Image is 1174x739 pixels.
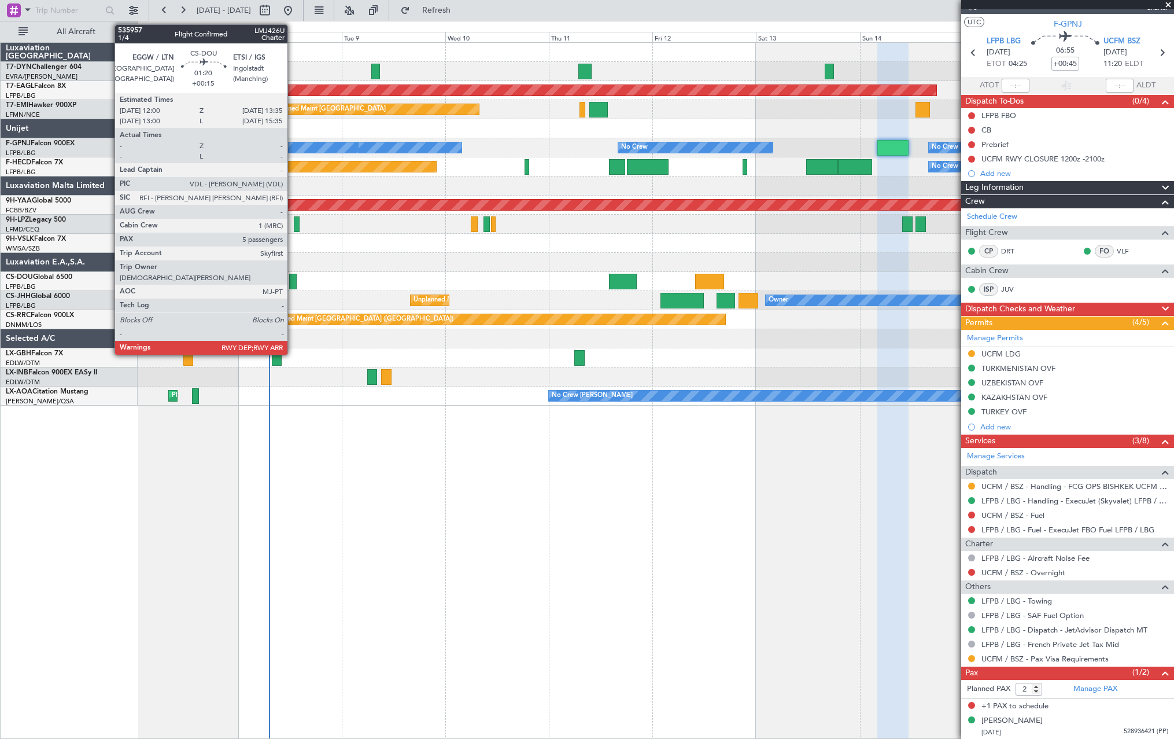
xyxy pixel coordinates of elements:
[981,125,991,135] div: CB
[756,32,859,42] div: Sat 13
[238,32,342,42] div: Mon 8
[6,282,36,291] a: LFPB/LBG
[932,158,958,175] div: No Crew
[987,36,1021,47] span: LFPB LBG
[1117,246,1143,256] a: VLF
[1103,47,1127,58] span: [DATE]
[967,333,1023,344] a: Manage Permits
[981,715,1043,727] div: [PERSON_NAME]
[6,350,31,357] span: LX-GBH
[6,236,34,242] span: 9H-VSLK
[965,466,997,479] span: Dispatch
[6,83,66,90] a: T7-EAGLFalcon 8X
[965,264,1009,278] span: Cabin Crew
[6,102,28,109] span: T7-EMI
[6,274,33,281] span: CS-DOU
[981,728,1001,737] span: [DATE]
[6,216,29,223] span: 9H-LPZ
[6,388,88,395] a: LX-AOACitation Mustang
[6,159,63,166] a: F-HECDFalcon 7X
[1132,435,1149,447] span: (3/8)
[981,568,1065,578] a: UCFM / BSZ - Overnight
[860,32,963,42] div: Sun 14
[275,101,386,118] div: Planned Maint [GEOGRAPHIC_DATA]
[965,303,1075,316] span: Dispatch Checks and Weather
[6,293,31,300] span: CS-JHH
[965,538,993,551] span: Charter
[1124,727,1168,737] span: 528936421 (PP)
[6,369,28,376] span: LX-INB
[981,525,1154,535] a: LFPB / LBG - Fuel - ExecuJet FBO Fuel LFPB / LBG
[965,435,995,448] span: Services
[1132,316,1149,328] span: (4/5)
[981,639,1119,649] a: LFPB / LBG - French Private Jet Tax Mid
[981,553,1090,563] a: LFPB / LBG - Aircraft Noise Fee
[981,654,1109,664] a: UCFM / BSZ - Pax Visa Requirements
[967,211,1017,223] a: Schedule Crew
[552,387,633,405] div: No Crew [PERSON_NAME]
[6,312,74,319] a: CS-RRCFalcon 900LX
[1132,666,1149,678] span: (1/2)
[967,451,1025,462] a: Manage Services
[1001,246,1027,256] a: DRT
[979,245,998,258] div: CP
[172,387,354,405] div: Planned Maint [GEOGRAPHIC_DATA] ([GEOGRAPHIC_DATA])
[6,140,75,147] a: F-GPNJFalcon 900EX
[6,91,36,100] a: LFPB/LBG
[6,388,32,395] span: LX-AOA
[769,292,788,309] div: Owner
[980,168,1168,178] div: Add new
[6,83,34,90] span: T7-EAGL
[6,378,40,387] a: EDLW/DTM
[6,244,40,253] a: WMSA/SZB
[652,32,756,42] div: Fri 12
[206,139,233,156] div: No Crew
[6,359,40,367] a: EDLW/DTM
[1001,284,1027,295] a: JUV
[6,111,40,119] a: LFMN/NCE
[1009,58,1027,70] span: 04:25
[395,1,464,20] button: Refresh
[981,510,1044,520] a: UCFM / BSZ - Fuel
[965,226,1008,240] span: Flight Crew
[981,349,1021,359] div: UCFM LDG
[135,32,238,42] div: Sun 7
[1136,80,1155,91] span: ALDT
[6,321,42,329] a: DNMM/LOS
[197,5,251,16] span: [DATE] - [DATE]
[6,140,31,147] span: F-GPNJ
[981,378,1043,388] div: UZBEKISTAN OVF
[6,197,32,204] span: 9H-YAA
[6,168,36,177] a: LFPB/LBG
[981,481,1168,491] a: UCFM / BSZ - Handling - FCG OPS BISHKEK UCFM / BSZ
[1103,58,1122,70] span: 11:20
[6,225,39,234] a: LFMD/CEQ
[1056,45,1075,57] span: 06:55
[30,28,122,36] span: All Aircraft
[13,23,125,41] button: All Aircraft
[412,6,461,14] span: Refresh
[414,292,615,309] div: Unplanned Maint [GEOGRAPHIC_DATA] ([GEOGRAPHIC_DATA] Intl)
[6,293,70,300] a: CS-JHHGlobal 6000
[6,350,63,357] a: LX-GBHFalcon 7X
[6,72,77,81] a: EVRA/[PERSON_NAME]
[140,23,160,33] div: [DATE]
[549,32,652,42] div: Thu 11
[965,181,1024,194] span: Leg Information
[6,369,97,376] a: LX-INBFalcon 900EX EASy II
[932,139,958,156] div: No Crew
[1132,95,1149,107] span: (0/4)
[965,95,1024,108] span: Dispatch To-Dos
[981,701,1049,712] span: +1 PAX to schedule
[981,392,1047,402] div: KAZAKHSTAN OVF
[621,139,648,156] div: No Crew
[271,311,453,328] div: Planned Maint [GEOGRAPHIC_DATA] ([GEOGRAPHIC_DATA])
[6,64,32,71] span: T7-DYN
[981,407,1027,417] div: TURKEY OVF
[981,596,1052,606] a: LFPB / LBG - Towing
[445,32,549,42] div: Wed 10
[1103,36,1140,47] span: UCFM BSZ
[1125,58,1143,70] span: ELDT
[1095,245,1114,258] div: FO
[980,422,1168,432] div: Add new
